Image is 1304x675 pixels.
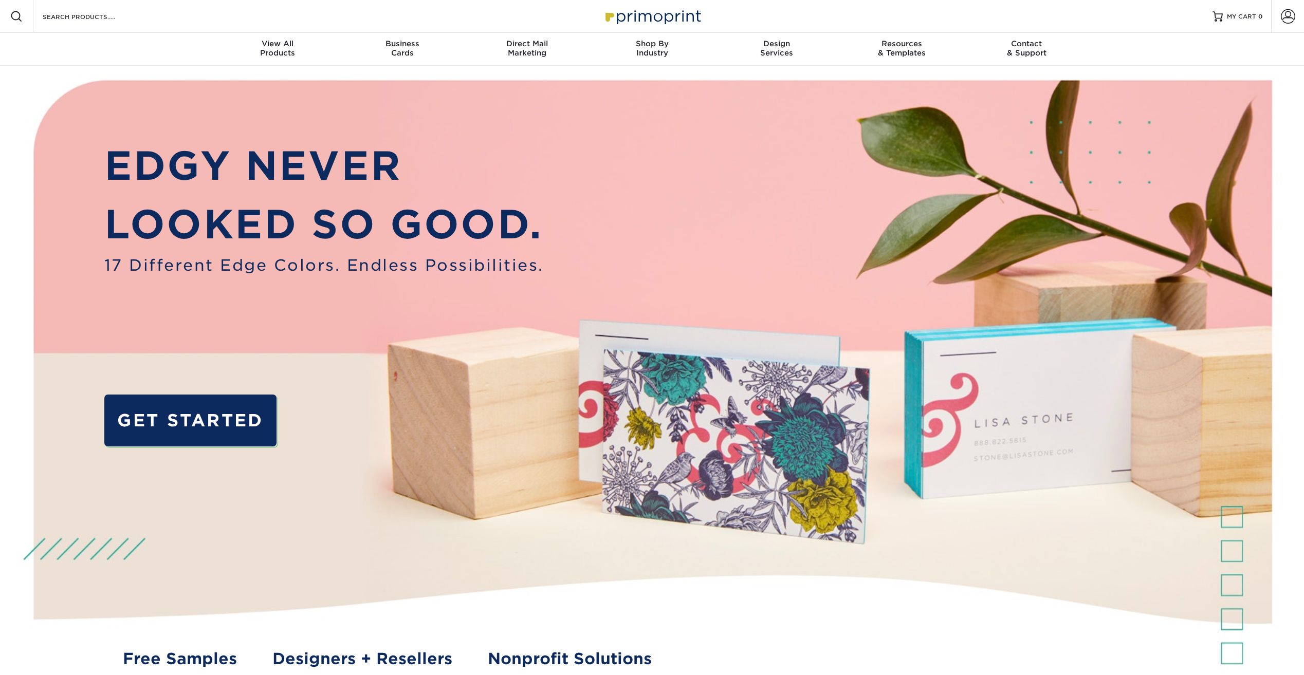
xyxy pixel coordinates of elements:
[272,647,452,671] a: Designers + Resellers
[465,39,590,48] span: Direct Mail
[964,39,1089,58] div: & Support
[1227,12,1256,21] span: MY CART
[964,33,1089,66] a: Contact& Support
[340,39,465,48] span: Business
[215,33,340,66] a: View AllProducts
[839,39,964,48] span: Resources
[590,33,714,66] a: Shop ByIndustry
[601,5,704,27] img: Primoprint
[215,39,340,58] div: Products
[1258,13,1263,20] span: 0
[42,10,142,23] input: SEARCH PRODUCTS.....
[340,33,465,66] a: BusinessCards
[104,395,277,446] a: GET STARTED
[465,33,590,66] a: Direct MailMarketing
[714,39,839,58] div: Services
[104,137,544,195] p: EDGY NEVER
[465,39,590,58] div: Marketing
[964,39,1089,48] span: Contact
[590,39,714,58] div: Industry
[488,647,652,671] a: Nonprofit Solutions
[839,39,964,58] div: & Templates
[123,647,237,671] a: Free Samples
[104,195,544,254] p: LOOKED SO GOOD.
[340,39,465,58] div: Cards
[839,33,964,66] a: Resources& Templates
[714,39,839,48] span: Design
[215,39,340,48] span: View All
[104,254,544,277] span: 17 Different Edge Colors. Endless Possibilities.
[590,39,714,48] span: Shop By
[714,33,839,66] a: DesignServices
